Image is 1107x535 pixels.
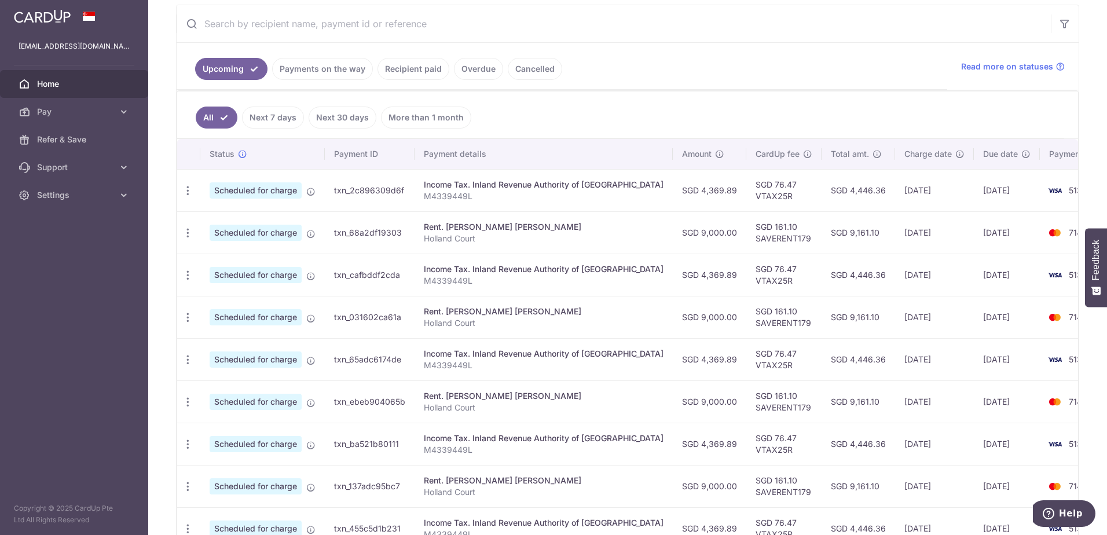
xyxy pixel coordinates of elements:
[746,169,822,211] td: SGD 76.47 VTAX25R
[746,254,822,296] td: SGD 76.47 VTAX25R
[37,189,113,201] span: Settings
[210,309,302,325] span: Scheduled for charge
[1043,353,1066,367] img: Bank Card
[210,478,302,494] span: Scheduled for charge
[822,169,895,211] td: SGD 4,446.36
[895,380,974,423] td: [DATE]
[673,296,746,338] td: SGD 9,000.00
[974,465,1040,507] td: [DATE]
[961,61,1065,72] a: Read more on statuses
[424,390,664,402] div: Rent. [PERSON_NAME] [PERSON_NAME]
[424,190,664,202] p: M4339449L
[37,106,113,118] span: Pay
[1043,395,1066,409] img: Bank Card
[1091,240,1101,280] span: Feedback
[424,444,664,456] p: M4339449L
[746,296,822,338] td: SGD 161.10 SAVERENT179
[424,433,664,444] div: Income Tax. Inland Revenue Authority of [GEOGRAPHIC_DATA]
[210,225,302,241] span: Scheduled for charge
[1043,184,1066,197] img: Bank Card
[424,517,664,529] div: Income Tax. Inland Revenue Authority of [GEOGRAPHIC_DATA]
[904,148,952,160] span: Charge date
[37,78,113,90] span: Home
[1043,437,1066,451] img: Bank Card
[424,306,664,317] div: Rent. [PERSON_NAME] [PERSON_NAME]
[895,254,974,296] td: [DATE]
[746,465,822,507] td: SGD 161.10 SAVERENT179
[377,58,449,80] a: Recipient paid
[974,338,1040,380] td: [DATE]
[1043,310,1066,324] img: Bank Card
[424,475,664,486] div: Rent. [PERSON_NAME] [PERSON_NAME]
[37,134,113,145] span: Refer & Save
[195,58,267,80] a: Upcoming
[822,211,895,254] td: SGD 9,161.10
[1069,354,1087,364] span: 5137
[37,162,113,173] span: Support
[895,465,974,507] td: [DATE]
[831,148,869,160] span: Total amt.
[210,351,302,368] span: Scheduled for charge
[746,211,822,254] td: SGD 161.10 SAVERENT179
[673,254,746,296] td: SGD 4,369.89
[673,338,746,380] td: SGD 4,369.89
[1043,479,1066,493] img: Bank Card
[1033,500,1095,529] iframe: Opens a widget where you can find more information
[325,169,415,211] td: txn_2c896309d6f
[325,296,415,338] td: txn_031602ca61a
[14,9,71,23] img: CardUp
[196,107,237,129] a: All
[272,58,373,80] a: Payments on the way
[895,211,974,254] td: [DATE]
[242,107,304,129] a: Next 7 days
[895,423,974,465] td: [DATE]
[746,423,822,465] td: SGD 76.47 VTAX25R
[822,296,895,338] td: SGD 9,161.10
[1069,439,1087,449] span: 5137
[961,61,1053,72] span: Read more on statuses
[1043,226,1066,240] img: Bank Card
[895,296,974,338] td: [DATE]
[424,263,664,275] div: Income Tax. Inland Revenue Authority of [GEOGRAPHIC_DATA]
[325,254,415,296] td: txn_cafbddf2cda
[673,169,746,211] td: SGD 4,369.89
[424,360,664,371] p: M4339449L
[983,148,1018,160] span: Due date
[415,139,673,169] th: Payment details
[210,148,234,160] span: Status
[309,107,376,129] a: Next 30 days
[673,380,746,423] td: SGD 9,000.00
[974,254,1040,296] td: [DATE]
[974,169,1040,211] td: [DATE]
[325,465,415,507] td: txn_137adc95bc7
[1069,312,1087,322] span: 7140
[756,148,800,160] span: CardUp fee
[325,139,415,169] th: Payment ID
[974,423,1040,465] td: [DATE]
[210,436,302,452] span: Scheduled for charge
[210,182,302,199] span: Scheduled for charge
[19,41,130,52] p: [EMAIL_ADDRESS][DOMAIN_NAME]
[822,254,895,296] td: SGD 4,446.36
[508,58,562,80] a: Cancelled
[325,423,415,465] td: txn_ba521b80111
[895,169,974,211] td: [DATE]
[1069,270,1087,280] span: 5137
[424,486,664,498] p: Holland Court
[454,58,503,80] a: Overdue
[974,296,1040,338] td: [DATE]
[895,338,974,380] td: [DATE]
[673,211,746,254] td: SGD 9,000.00
[822,338,895,380] td: SGD 4,446.36
[424,221,664,233] div: Rent. [PERSON_NAME] [PERSON_NAME]
[210,394,302,410] span: Scheduled for charge
[325,380,415,423] td: txn_ebeb904065b
[673,423,746,465] td: SGD 4,369.89
[682,148,712,160] span: Amount
[1043,268,1066,282] img: Bank Card
[1069,185,1087,195] span: 5137
[210,267,302,283] span: Scheduled for charge
[424,348,664,360] div: Income Tax. Inland Revenue Authority of [GEOGRAPHIC_DATA]
[1069,397,1087,406] span: 7140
